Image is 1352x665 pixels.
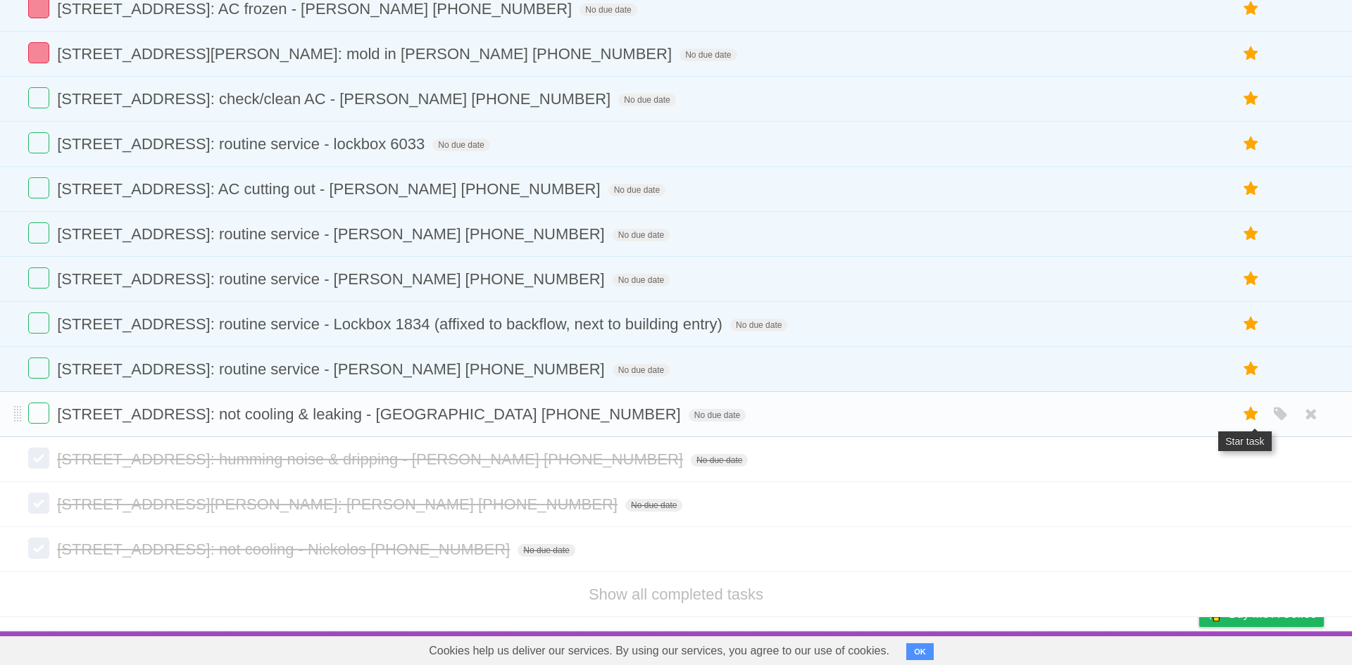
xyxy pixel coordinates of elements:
a: About [1012,635,1041,661]
a: Privacy [1181,635,1218,661]
label: Done [28,538,49,559]
label: Star task [1238,177,1265,201]
span: No due date [613,229,670,241]
label: Done [28,132,49,153]
label: Star task [1238,42,1265,65]
span: No due date [730,319,787,331]
span: No due date [689,409,746,422]
label: Done [28,42,49,63]
label: Done [28,312,49,334]
span: [STREET_ADDRESS][PERSON_NAME]: mold in [PERSON_NAME] [PHONE_NUMBER] [57,45,675,63]
span: [STREET_ADDRESS]: humming noise & dripping - [PERSON_NAME] [PHONE_NUMBER] [57,450,687,468]
span: No due date [608,184,665,196]
label: Star task [1238,132,1265,156]
button: OK [906,643,934,660]
label: Star task [1238,222,1265,246]
span: No due date [518,544,575,557]
label: Star task [1238,87,1265,110]
label: Done [28,357,49,379]
span: [STREET_ADDRESS]: routine service - [PERSON_NAME] [PHONE_NUMBER] [57,225,608,243]
span: No due date [618,94,675,106]
a: Terms [1133,635,1164,661]
span: No due date [432,139,489,151]
label: Done [28,448,49,469]
label: Done [28,267,49,289]
span: Cookies help us deliver our services. By using our services, you agree to our use of cookies. [415,637,903,665]
span: [STREET_ADDRESS]: AC cutting out - [PERSON_NAME] [PHONE_NUMBER] [57,180,603,198]
span: [STREET_ADDRESS]: routine service - Lockbox 1834 (affixed to backflow, next to building entry) [57,315,726,333]
label: Star task [1238,267,1265,291]
label: Star task [1238,312,1265,336]
span: No due date [625,499,682,512]
span: [STREET_ADDRESS]: routine service - lockbox 6033 [57,135,428,153]
label: Done [28,403,49,424]
a: Suggest a feature [1235,635,1324,661]
span: [STREET_ADDRESS]: not cooling & leaking - [GEOGRAPHIC_DATA] [PHONE_NUMBER] [57,405,684,423]
span: No due date [613,364,670,376]
label: Done [28,222,49,243]
span: [STREET_ADDRESS]: routine service - [PERSON_NAME] [PHONE_NUMBER] [57,270,608,288]
span: [STREET_ADDRESS][PERSON_NAME]: [PERSON_NAME] [PHONE_NUMBER] [57,495,621,513]
span: [STREET_ADDRESS]: routine service - [PERSON_NAME] [PHONE_NUMBER] [57,360,608,378]
label: Done [28,87,49,108]
a: Show all completed tasks [589,585,763,603]
span: No due date [680,49,737,61]
a: Developers [1058,635,1115,661]
span: No due date [613,274,670,286]
span: No due date [691,454,748,467]
span: Buy me a coffee [1229,602,1317,626]
span: [STREET_ADDRESS]: check/clean AC - [PERSON_NAME] [PHONE_NUMBER] [57,90,614,108]
span: No due date [580,4,637,16]
label: Done [28,493,49,514]
label: Done [28,177,49,198]
label: Star task [1238,357,1265,381]
label: Star task [1238,403,1265,426]
span: [STREET_ADDRESS]: not cooling - Nickolos [PHONE_NUMBER] [57,540,513,558]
